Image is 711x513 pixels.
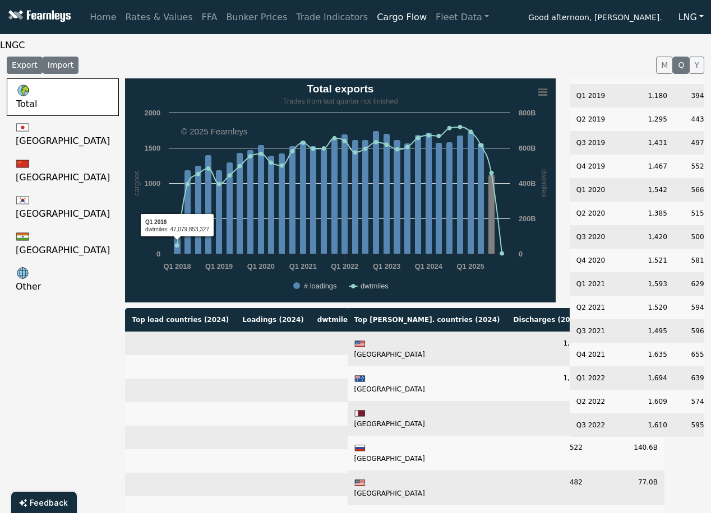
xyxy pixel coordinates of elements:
td: 1,610 [618,413,674,437]
th: Top load countries ( 2024 ) [125,308,236,332]
td: [GEOGRAPHIC_DATA] [348,366,507,401]
a: [GEOGRAPHIC_DATA] [7,152,119,189]
text: dwtmiles [361,282,389,290]
text: Q1 2022 [331,262,359,271]
td: 1,736 [618,437,674,460]
td: 1,593 [618,272,674,296]
td: 158.3B [311,402,386,426]
td: 74.8B [311,473,386,496]
td: 146.3B [311,426,386,449]
td: 1,520 [618,296,674,319]
a: Trade Indicators [292,6,372,29]
td: 968 [507,401,589,436]
td: 1,420 [618,225,674,249]
text: 600B [519,144,536,152]
text: Q1 2025 [457,262,484,271]
button: Q [673,57,689,74]
td: Q3 2019 [570,131,618,155]
th: Top [PERSON_NAME]. countries ( 2024 ) [348,308,507,332]
a: [GEOGRAPHIC_DATA] [7,116,119,152]
text: 1000 [145,179,160,188]
td: Q2 2021 [570,296,618,319]
text: Q1 2020 [247,262,275,271]
text: 2000 [145,109,160,117]
a: [GEOGRAPHIC_DATA] [7,225,119,262]
button: Y [689,57,704,74]
td: 1,467 [618,155,674,178]
a: Rates & Values [121,6,197,29]
td: 371.7B [311,379,386,402]
a: Fleet Data [431,6,493,29]
td: Q2 2020 [570,202,618,225]
td: Q3 2020 [570,225,618,249]
th: dwtmiles ( 2024 ) [311,308,386,332]
td: Q1 2022 [570,366,618,390]
td: 540.2B [311,332,386,355]
a: Bunker Prices [221,6,292,29]
text: Q1 2023 [373,262,400,271]
text: 800B [519,109,536,117]
text: © 2025 Fearnleys [181,127,248,136]
td: [GEOGRAPHIC_DATA] [348,332,507,366]
td: 1,495 [618,319,674,343]
svg: Total exports [125,78,556,302]
td: Q1 2020 [570,178,618,202]
td: 88.3B [311,449,386,473]
text: 200B [519,214,536,223]
button: Import [43,57,79,74]
td: 1,385 [618,202,674,225]
text: 0 [519,250,523,258]
text: # loadings [304,282,336,290]
td: [GEOGRAPHIC_DATA] [348,401,507,436]
td: Q2 2022 [570,390,618,413]
td: 1,295 [618,108,674,131]
a: Cargo Flow [372,6,431,29]
td: 1,180 [618,84,674,108]
td: 1,521 [618,249,674,272]
td: Q3 2021 [570,319,618,343]
th: Discharges ( 2024 ) [507,308,589,332]
td: 1,635 [618,343,674,366]
button: M [656,57,673,74]
td: Q1 2019 [570,84,618,108]
a: Other [7,262,119,298]
text: Q1 2021 [289,262,317,271]
td: 1,609 [618,390,674,413]
td: 522 [507,436,589,470]
td: 1,694 [618,366,674,390]
td: Q4 2019 [570,155,618,178]
a: Home [85,6,121,29]
text: 0 [156,250,160,258]
text: Q1 2019 [205,262,233,271]
button: Export [7,57,43,74]
td: 420.1B [311,355,386,379]
th: Loadings ( 2024 ) [236,308,311,332]
td: [GEOGRAPHIC_DATA] [348,436,507,470]
span: Good afternoon, [PERSON_NAME]. [528,9,662,28]
td: Q3 2022 [570,413,618,437]
button: LNG [671,7,711,28]
td: Q4 2020 [570,249,618,272]
text: dwtmiles [541,169,549,197]
td: 1,431 [618,131,674,155]
td: Q2 2019 [570,108,618,131]
a: [GEOGRAPHIC_DATA] [7,189,119,225]
td: 1,131 [507,366,589,401]
text: 1500 [145,144,160,152]
text: Total exports [307,83,374,95]
a: FFA [197,6,222,29]
td: Q1 2021 [570,272,618,296]
td: 1,542 [618,178,674,202]
td: 1,274 [507,332,589,366]
text: 400B [519,179,536,188]
td: Q4 2022 [570,437,618,460]
text: cargoes [132,170,141,196]
td: [GEOGRAPHIC_DATA] [348,470,507,505]
text: 500 [149,214,160,223]
text: Q1 2024 [415,262,443,271]
img: Fearnleys Logo [6,10,71,24]
a: Total [7,78,119,116]
tspan: Trades from last quarter not finished [283,97,398,105]
td: 482 [507,470,589,505]
td: Q4 2021 [570,343,618,366]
